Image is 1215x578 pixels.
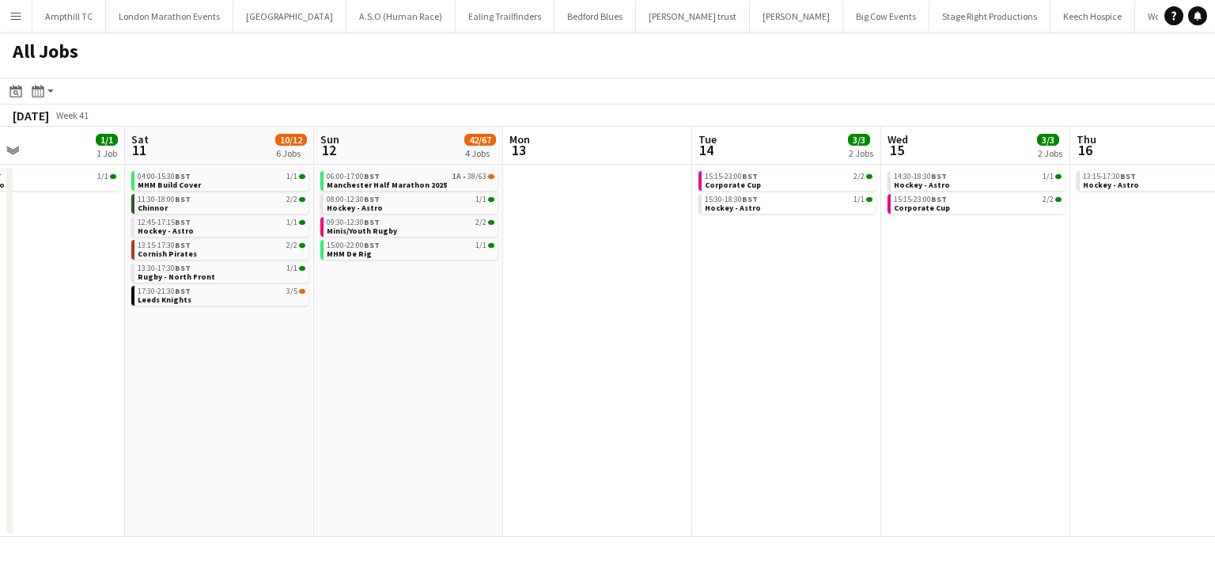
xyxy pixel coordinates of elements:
[843,1,929,32] button: Big Cow Events
[894,203,950,213] span: Corporate Cup
[131,240,308,263] div: 13:15-17:30BST2/2Cornish Pirates
[1083,173,1136,181] span: 13:15-17:30
[96,134,118,146] span: 1/1
[175,194,191,204] span: BST
[327,180,447,190] span: Manchester Half Marathon 2025
[456,1,555,32] button: Ealing Trailfinders
[1037,134,1059,146] span: 3/3
[465,147,495,159] div: 4 Jobs
[364,240,380,250] span: BST
[705,171,872,189] a: 15:15-23:00BST2/2Corporate Cup
[110,174,116,179] span: 1/1
[509,132,530,146] span: Mon
[299,197,305,202] span: 2/2
[320,132,339,146] span: Sun
[364,171,380,181] span: BST
[138,217,305,235] a: 12:45-17:15BST1/1Hockey - Astro
[327,196,380,203] span: 08:00-12:30
[131,171,308,194] div: 04:00-15:30BST1/1MHM Build Cover
[138,226,194,236] span: Hockey - Astro
[97,147,117,159] div: 1 Job
[320,240,498,263] div: 15:00-22:00BST1/1MHM De Rig
[138,241,191,249] span: 13:15-17:30
[696,141,717,159] span: 14
[106,1,233,32] button: London Marathon Events
[131,263,308,286] div: 13:30-17:30BST1/1Rugby - North Front
[320,194,498,217] div: 08:00-12:30BST1/1Hockey - Astro
[138,249,197,259] span: Cornish Pirates
[894,194,1062,212] a: 15:15-23:00BST2/2Corporate Cup
[138,286,305,304] a: 17:30-21:30BST3/5Leeds Knights
[1120,171,1136,181] span: BST
[327,249,372,259] span: MHM De Rig
[866,174,872,179] span: 2/2
[475,219,486,226] span: 2/2
[854,196,865,203] span: 1/1
[131,217,308,240] div: 12:45-17:15BST1/1Hockey - Astro
[931,171,947,181] span: BST
[138,264,191,272] span: 13:30-17:30
[138,196,191,203] span: 11:30-18:00
[97,173,108,181] span: 1/1
[1055,174,1062,179] span: 1/1
[364,194,380,204] span: BST
[475,196,486,203] span: 1/1
[1043,173,1054,181] span: 1/1
[507,141,530,159] span: 13
[327,240,494,258] a: 15:00-22:00BST1/1MHM De Rig
[138,171,305,189] a: 04:00-15:30BST1/1MHM Build Cover
[175,240,191,250] span: BST
[299,289,305,294] span: 3/5
[286,219,297,226] span: 1/1
[885,141,908,159] span: 15
[13,108,49,124] div: [DATE]
[131,132,149,146] span: Sat
[1038,147,1062,159] div: 2 Jobs
[866,197,872,202] span: 1/1
[488,174,494,179] span: 38/63
[1055,197,1062,202] span: 2/2
[327,173,380,181] span: 06:00-17:00
[138,272,215,282] span: Rugby - North Front
[931,194,947,204] span: BST
[705,196,758,203] span: 15:30-18:30
[138,203,168,213] span: Chinnor
[894,180,950,190] span: Hockey - Astro
[320,217,498,240] div: 09:30-12:30BST2/2Minis/Youth Rugby
[175,171,191,181] span: BST
[750,1,843,32] button: [PERSON_NAME]
[888,171,1065,194] div: 14:30-18:30BST1/1Hockey - Astro
[1135,1,1199,32] button: Wolf Runs
[138,219,191,226] span: 12:45-17:15
[138,180,201,190] span: MHM Build Cover
[894,171,1062,189] a: 14:30-18:30BST1/1Hockey - Astro
[1043,196,1054,203] span: 2/2
[276,147,306,159] div: 6 Jobs
[233,1,346,32] button: [GEOGRAPHIC_DATA]
[698,194,876,217] div: 15:30-18:30BST1/1Hockey - Astro
[286,264,297,272] span: 1/1
[705,203,761,213] span: Hockey - Astro
[488,197,494,202] span: 1/1
[327,217,494,235] a: 09:30-12:30BST2/2Minis/Youth Rugby
[327,171,494,189] a: 06:00-17:00BST1A•38/63Manchester Half Marathon 2025
[636,1,750,32] button: [PERSON_NAME] trust
[175,286,191,296] span: BST
[138,295,191,305] span: Leeds Knights
[327,219,380,226] span: 09:30-12:30
[138,263,305,281] a: 13:30-17:30BST1/1Rugby - North Front
[742,194,758,204] span: BST
[52,109,92,121] span: Week 41
[138,194,305,212] a: 11:30-18:00BST2/2Chinnor
[286,173,297,181] span: 1/1
[705,194,872,212] a: 15:30-18:30BST1/1Hockey - Astro
[849,147,873,159] div: 2 Jobs
[705,180,761,190] span: Corporate Cup
[742,171,758,181] span: BST
[299,266,305,271] span: 1/1
[131,286,308,309] div: 17:30-21:30BST3/5Leeds Knights
[1077,132,1096,146] span: Thu
[698,171,876,194] div: 15:15-23:00BST2/2Corporate Cup
[327,226,397,236] span: Minis/Youth Rugby
[452,173,461,181] span: 1A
